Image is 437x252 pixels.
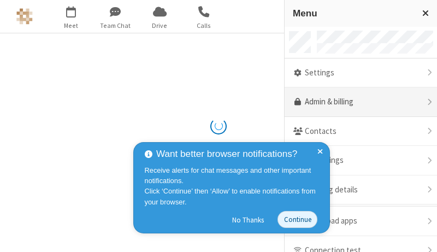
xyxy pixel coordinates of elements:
[285,58,437,88] div: Settings
[16,8,33,25] img: Astra
[227,211,270,228] button: No Thanks
[293,8,412,19] h3: Menu
[156,147,297,161] span: Want better browser notifications?
[285,175,437,205] div: Meeting details
[51,21,92,31] span: Meet
[184,21,225,31] span: Calls
[285,117,437,146] div: Contacts
[139,21,180,31] span: Drive
[285,87,437,117] a: Admin & billing
[285,146,437,175] div: Recordings
[277,211,317,228] button: Continue
[145,165,322,207] div: Receive alerts for chat messages and other important notifications. Click ‘Continue’ then ‘Allow’...
[95,21,136,31] span: Team Chat
[285,207,437,236] div: Download apps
